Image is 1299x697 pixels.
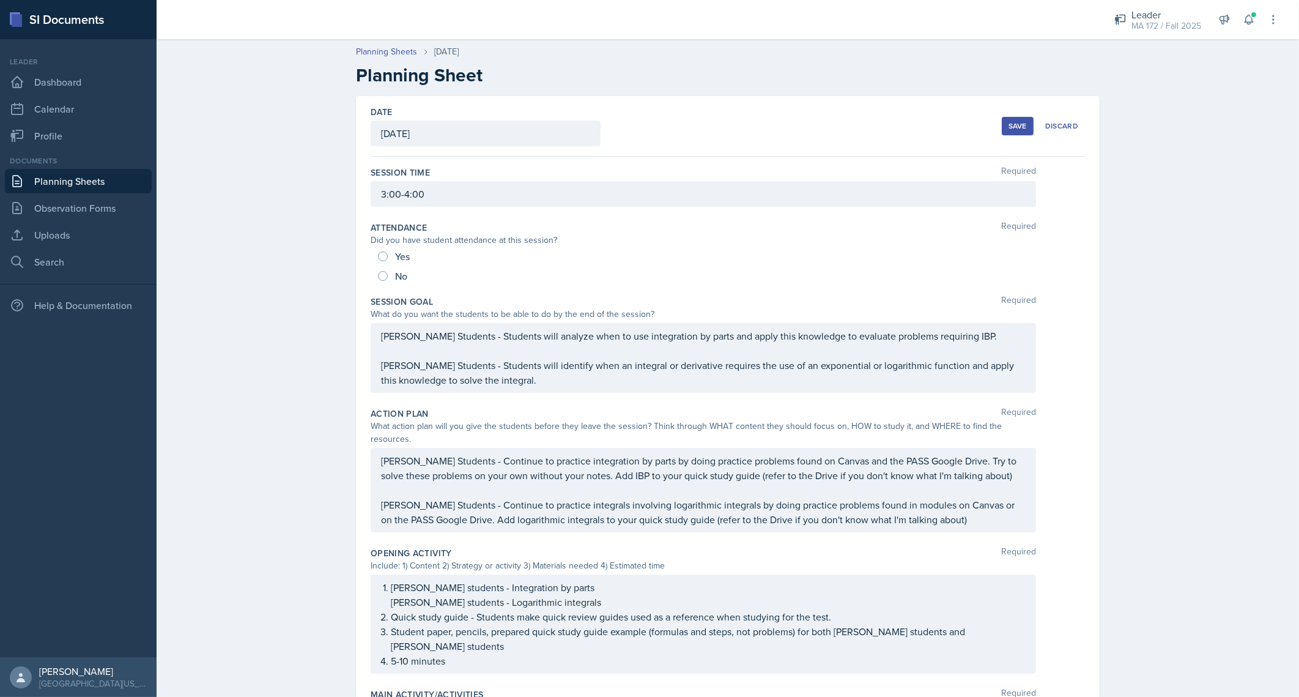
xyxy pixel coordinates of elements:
p: [PERSON_NAME] Students - Continue to practice integrals involving logarithmic integrals by doing ... [381,498,1026,527]
a: Planning Sheets [5,169,152,193]
span: Required [1001,408,1036,420]
div: [DATE] [434,45,459,58]
a: Profile [5,124,152,148]
div: Documents [5,155,152,166]
p: 3:00-4:00 [381,187,1026,201]
div: Discard [1045,121,1078,131]
label: Date [371,106,392,118]
h2: Planning Sheet [356,64,1100,86]
div: Did you have student attendance at this session? [371,234,1036,247]
span: Required [1001,296,1036,308]
div: Help & Documentation [5,293,152,318]
p: Quick study guide - Students make quick review guides used as a reference when studying for the t... [391,609,1026,624]
a: Uploads [5,223,152,247]
label: Session Time [371,166,430,179]
button: Save [1002,117,1034,135]
span: Yes [395,250,410,263]
label: Attendance [371,222,427,234]
a: Calendar [5,97,152,121]
span: No [395,270,407,282]
span: Required [1001,166,1036,179]
p: [PERSON_NAME] students - Integration by parts [391,580,1026,595]
label: Opening Activity [371,547,452,559]
div: [PERSON_NAME] [39,665,147,677]
div: What action plan will you give the students before they leave the session? Think through WHAT con... [371,420,1036,445]
p: [PERSON_NAME] students - Logarithmic integrals [391,595,1026,609]
p: [PERSON_NAME] Students - Continue to practice integration by parts by doing practice problems fou... [381,453,1026,483]
div: Leader [5,56,152,67]
div: Include: 1) Content 2) Strategy or activity 3) Materials needed 4) Estimated time [371,559,1036,572]
label: Session Goal [371,296,433,308]
a: Dashboard [5,70,152,94]
div: Save [1008,121,1027,131]
a: Planning Sheets [356,45,417,58]
span: Required [1001,547,1036,559]
a: Observation Forms [5,196,152,220]
p: Student paper, pencils, prepared quick study guide example (formulas and steps, not problems) for... [391,624,1026,654]
p: [PERSON_NAME] Students - Students will identify when an integral or derivative requires the use o... [381,358,1026,387]
div: Leader [1131,7,1201,22]
div: What do you want the students to be able to do by the end of the session? [371,308,1036,321]
label: Action Plan [371,408,429,420]
button: Discard [1038,117,1085,135]
span: Required [1001,222,1036,234]
a: Search [5,250,152,274]
p: [PERSON_NAME] Students - Students will analyze when to use integration by parts and apply this kn... [381,329,1026,343]
p: 5-10 minutes [391,654,1026,668]
div: [GEOGRAPHIC_DATA][US_STATE] in [GEOGRAPHIC_DATA] [39,677,147,690]
div: MA 172 / Fall 2025 [1131,20,1201,32]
